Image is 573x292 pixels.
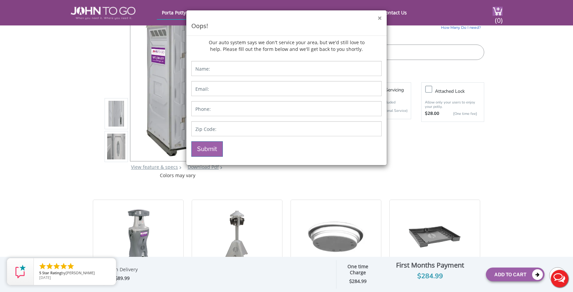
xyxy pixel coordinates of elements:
span: Star Rating [42,270,61,275]
label: Zip Code: [195,126,216,133]
li:  [46,262,54,270]
li:  [53,262,61,270]
label: Name: [195,66,210,72]
img: Review Rating [14,265,27,278]
p: Our auto system says we don't service your area, but we'd still love to help. Please fill out the... [207,36,366,56]
li:  [39,262,47,270]
button: × [378,15,382,22]
form: Contact form [186,56,387,165]
h4: Oops! [191,22,382,30]
button: Live Chat [546,265,573,292]
span: [PERSON_NAME] [66,270,95,275]
button: Submit [191,141,223,157]
span: 5 [39,270,41,275]
label: Email: [195,86,209,92]
li:  [67,262,75,270]
span: by [39,271,111,276]
label: Phone: [195,106,211,113]
span: [DATE] [39,275,51,280]
li:  [60,262,68,270]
